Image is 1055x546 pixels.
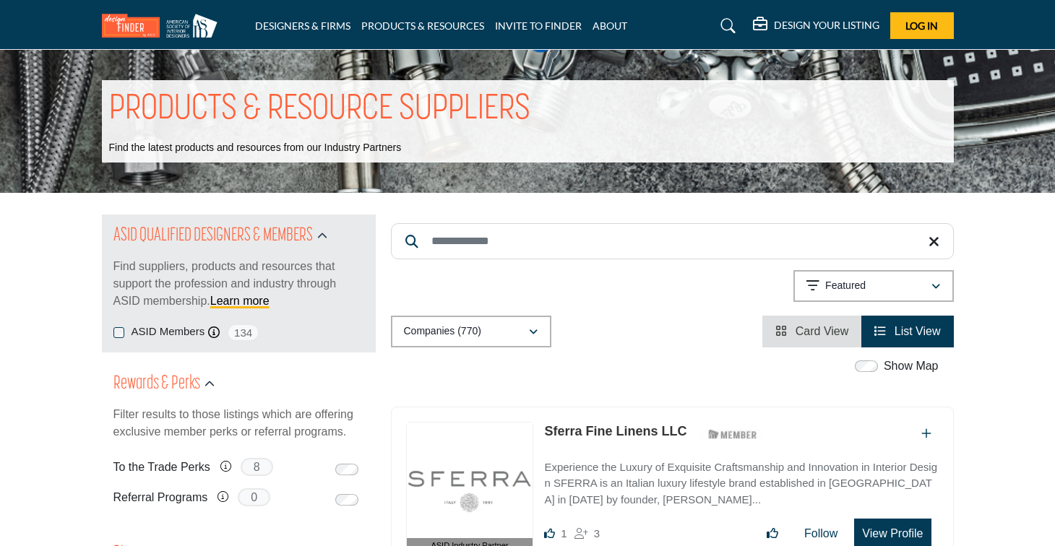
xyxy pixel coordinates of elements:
[574,525,600,542] div: Followers
[544,528,555,539] i: Like
[391,223,954,259] input: Search Keyword
[861,316,953,347] li: List View
[700,425,765,443] img: ASID Members Badge Icon
[407,422,533,538] img: Sferra Fine Linens LLC
[825,279,866,293] p: Featured
[544,422,686,441] p: Sferra Fine Linens LLC
[921,428,931,440] a: Add To List
[561,527,567,539] span: 1
[544,459,938,508] p: Experience the Luxury of Exquisite Craftsmanship and Innovation in Interior Design SFERRA is an I...
[762,316,861,347] li: Card View
[113,406,364,441] p: Filter results to those listings which are offering exclusive member perks or referral programs.
[335,464,358,475] input: Switch to To the Trade Perks
[238,488,270,506] span: 0
[890,12,954,39] button: Log In
[774,19,879,32] h5: DESIGN YOUR LISTING
[391,316,551,347] button: Companies (770)
[255,19,350,32] a: DESIGNERS & FIRMS
[361,19,484,32] a: PRODUCTS & RESOURCES
[113,258,364,310] p: Find suppliers, products and resources that support the profession and industry through ASID memb...
[593,19,627,32] a: ABOUT
[905,19,938,32] span: Log In
[210,295,270,307] a: Learn more
[113,485,208,510] label: Referral Programs
[113,371,200,397] h2: Rewards & Perks
[793,270,954,302] button: Featured
[113,454,210,480] label: To the Trade Perks
[241,458,273,476] span: 8
[335,494,358,506] input: Switch to Referral Programs
[495,19,582,32] a: INVITE TO FINDER
[895,325,941,337] span: List View
[404,324,481,339] p: Companies (770)
[594,527,600,539] span: 3
[544,451,938,508] a: Experience the Luxury of Exquisite Craftsmanship and Innovation in Interior Design SFERRA is an I...
[544,424,686,438] a: Sferra Fine Linens LLC
[132,324,205,340] label: ASID Members
[113,327,124,338] input: ASID Members checkbox
[775,325,848,337] a: View Card
[884,357,939,375] label: Show Map
[109,87,530,132] h1: PRODUCTS & RESOURCE SUPPLIERS
[227,324,259,342] span: 134
[874,325,940,337] a: View List
[102,14,225,38] img: Site Logo
[796,325,849,337] span: Card View
[113,223,313,249] h2: ASID QUALIFIED DESIGNERS & MEMBERS
[753,17,879,35] div: DESIGN YOUR LISTING
[707,14,745,38] a: Search
[109,141,402,155] p: Find the latest products and resources from our Industry Partners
